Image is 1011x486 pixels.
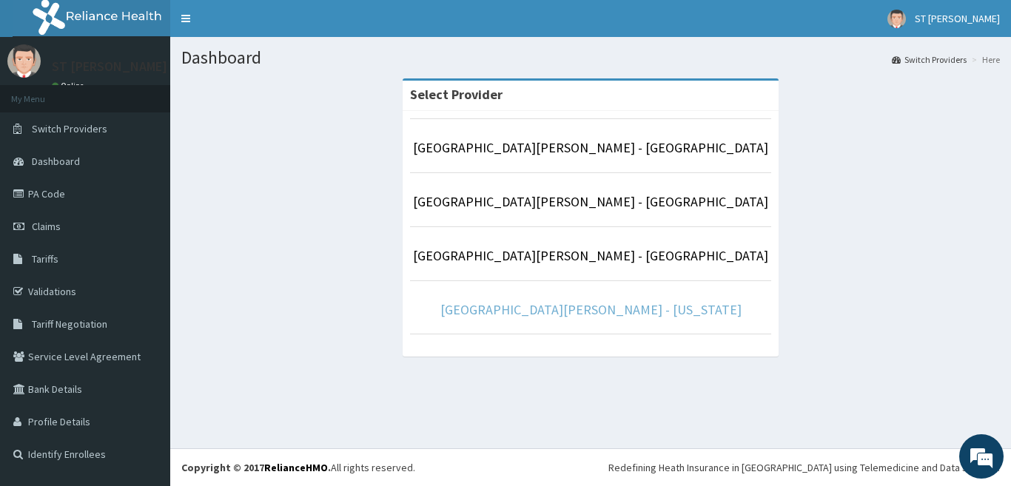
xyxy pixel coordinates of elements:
a: Online [52,81,87,91]
div: Chat with us now [77,83,249,102]
span: Tariffs [32,252,58,266]
a: [GEOGRAPHIC_DATA][PERSON_NAME] - [GEOGRAPHIC_DATA] [413,139,768,156]
span: ST [PERSON_NAME] [915,12,1000,25]
div: Minimize live chat window [243,7,278,43]
a: RelianceHMO [264,461,328,474]
p: ST [PERSON_NAME] [52,60,167,73]
span: Tariff Negotiation [32,317,107,331]
a: [GEOGRAPHIC_DATA][PERSON_NAME] - [GEOGRAPHIC_DATA] [413,193,768,210]
li: Here [968,53,1000,66]
strong: Copyright © 2017 . [181,461,331,474]
a: [GEOGRAPHIC_DATA][PERSON_NAME] - [US_STATE] [440,301,742,318]
img: User Image [7,44,41,78]
strong: Select Provider [410,86,503,103]
a: Switch Providers [892,53,967,66]
textarea: Type your message and hit 'Enter' [7,326,282,378]
img: User Image [887,10,906,28]
span: Dashboard [32,155,80,168]
img: d_794563401_company_1708531726252_794563401 [27,74,60,111]
span: Switch Providers [32,122,107,135]
a: [GEOGRAPHIC_DATA][PERSON_NAME] - [GEOGRAPHIC_DATA] [413,247,768,264]
div: Redefining Heath Insurance in [GEOGRAPHIC_DATA] using Telemedicine and Data Science! [608,460,1000,475]
h1: Dashboard [181,48,1000,67]
span: Claims [32,220,61,233]
span: We're online! [86,147,204,297]
footer: All rights reserved. [170,448,1011,486]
